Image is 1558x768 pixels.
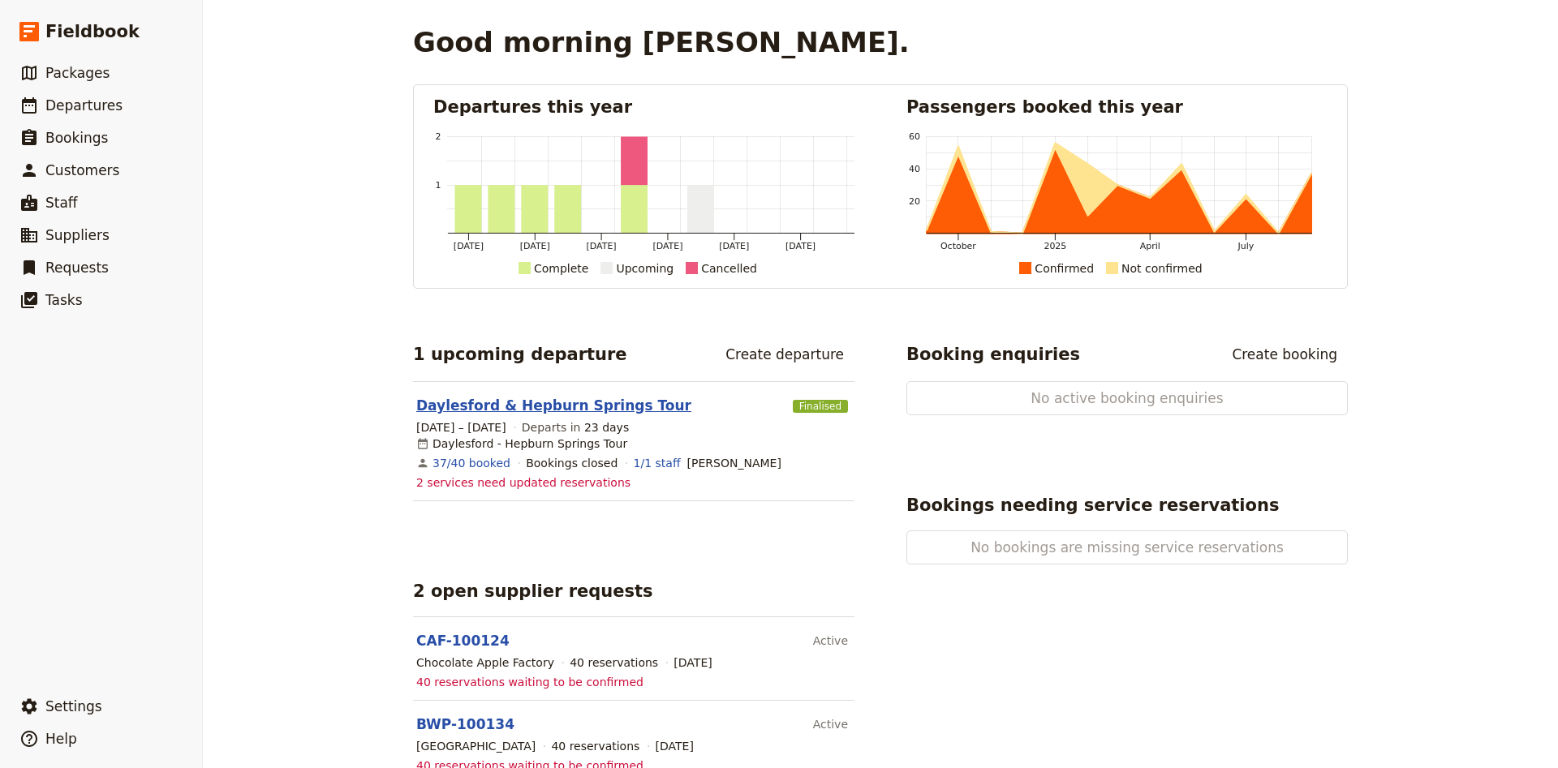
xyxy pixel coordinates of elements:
tspan: October [940,241,976,251]
h2: Bookings needing service reservations [906,493,1279,517]
span: Fieldbook [45,19,140,44]
div: Active [813,710,848,738]
div: Confirmed [1035,259,1094,278]
span: Staff [45,195,78,211]
span: No active booking enquiries [959,388,1295,408]
div: Upcoming [616,259,674,278]
div: 40 reservations [551,738,639,754]
tspan: 2025 [1044,241,1066,251]
span: Suppliers [45,227,110,243]
a: 1/1 staff [634,455,681,471]
div: 40 reservations [570,654,658,671]
div: Bookings closed [526,455,618,471]
tspan: [DATE] [520,241,550,251]
h1: Good morning [PERSON_NAME]. [413,26,910,58]
a: View the bookings for this departure [433,455,510,471]
tspan: [DATE] [719,241,749,251]
tspan: 20 [909,196,920,207]
a: BWP-100134 [416,716,514,732]
div: [GEOGRAPHIC_DATA] [416,738,536,754]
h2: 2 open supplier requests [413,579,653,603]
h2: 1 upcoming departure [413,342,627,367]
a: Create departure [715,341,854,368]
span: [DATE] – [DATE] [416,419,506,435]
a: Create booking [1221,341,1348,368]
span: [DATE] [674,654,712,671]
tspan: April [1140,241,1160,251]
span: Tasks [45,292,83,308]
span: 2 services need updated reservations [416,474,631,491]
tspan: [DATE] [785,241,816,251]
h2: Booking enquiries [906,342,1080,367]
span: Settings [45,698,102,714]
h2: Passengers booked this year [906,95,1328,119]
div: Daylesford - Hepburn Springs Tour [416,435,627,452]
tspan: [DATE] [587,241,617,251]
span: 23 days [584,421,629,434]
div: Active [813,627,848,654]
span: 40 reservations waiting to be confirmed [416,674,643,690]
div: Cancelled [701,259,757,278]
h2: Departures this year [433,95,854,119]
a: Daylesford & Hepburn Springs Tour [416,396,691,415]
span: Packages [45,65,110,81]
div: Complete [534,259,588,278]
tspan: 2 [436,131,441,142]
span: Customers [45,162,119,178]
tspan: 40 [909,164,920,174]
div: Chocolate Apple Factory [416,654,554,671]
span: Finalised [793,400,848,413]
div: Not confirmed [1121,259,1203,278]
tspan: July [1237,241,1255,251]
span: Departs in [522,419,629,435]
a: CAF-100124 [416,633,510,649]
tspan: 1 [436,180,441,191]
span: Bookings [45,130,108,146]
span: Help [45,731,77,747]
span: [DATE] [656,738,694,754]
tspan: [DATE] [454,241,484,251]
tspan: 60 [909,131,920,142]
span: Requests [45,260,109,276]
span: No bookings are missing service reservations [959,538,1295,557]
tspan: [DATE] [652,241,682,251]
span: Wayne Priest [687,455,781,471]
span: Departures [45,97,123,114]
